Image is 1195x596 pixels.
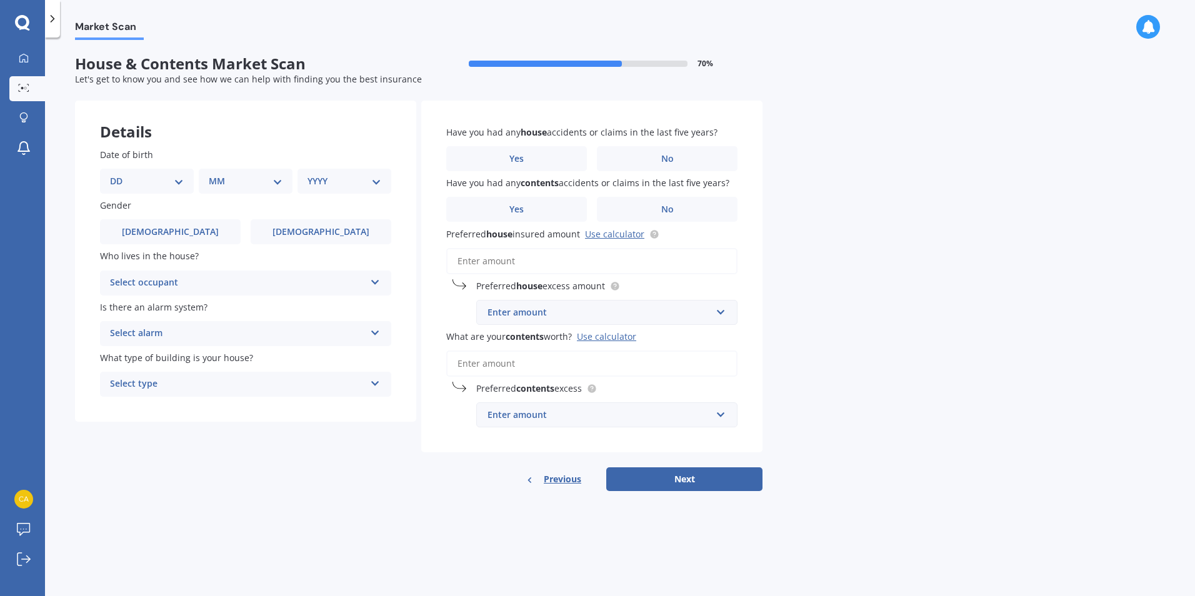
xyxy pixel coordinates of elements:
[122,227,219,237] span: [DEMOGRAPHIC_DATA]
[521,126,547,138] b: house
[521,177,559,189] b: contents
[585,228,644,240] a: Use calculator
[446,330,572,342] span: What are your worth?
[516,280,542,292] b: house
[544,470,581,489] span: Previous
[506,330,544,342] b: contents
[100,251,199,262] span: Who lives in the house?
[476,280,605,292] span: Preferred excess amount
[14,490,33,509] img: eb286f571e2f3061c7b39e7aaff7b59e
[487,408,711,422] div: Enter amount
[446,126,717,138] span: Have you had any accidents or claims in the last five years?
[446,248,737,274] input: Enter amount
[75,101,416,138] div: Details
[100,352,253,364] span: What type of building is your house?
[476,382,582,394] span: Preferred excess
[697,59,713,68] span: 70 %
[487,305,711,319] div: Enter amount
[75,21,144,37] span: Market Scan
[446,228,580,240] span: Preferred insured amount
[486,228,512,240] b: house
[110,276,365,291] div: Select occupant
[606,467,762,491] button: Next
[100,301,207,313] span: Is there an alarm system?
[100,149,153,161] span: Date of birth
[661,204,674,215] span: No
[446,350,737,377] input: Enter amount
[661,154,674,164] span: No
[110,326,365,341] div: Select alarm
[272,227,369,237] span: [DEMOGRAPHIC_DATA]
[100,199,131,211] span: Gender
[75,73,422,85] span: Let's get to know you and see how we can help with finding you the best insurance
[446,177,729,189] span: Have you had any accidents or claims in the last five years?
[110,377,365,392] div: Select type
[577,330,636,342] div: Use calculator
[516,382,554,394] b: contents
[75,55,419,73] span: House & Contents Market Scan
[509,204,524,215] span: Yes
[509,154,524,164] span: Yes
